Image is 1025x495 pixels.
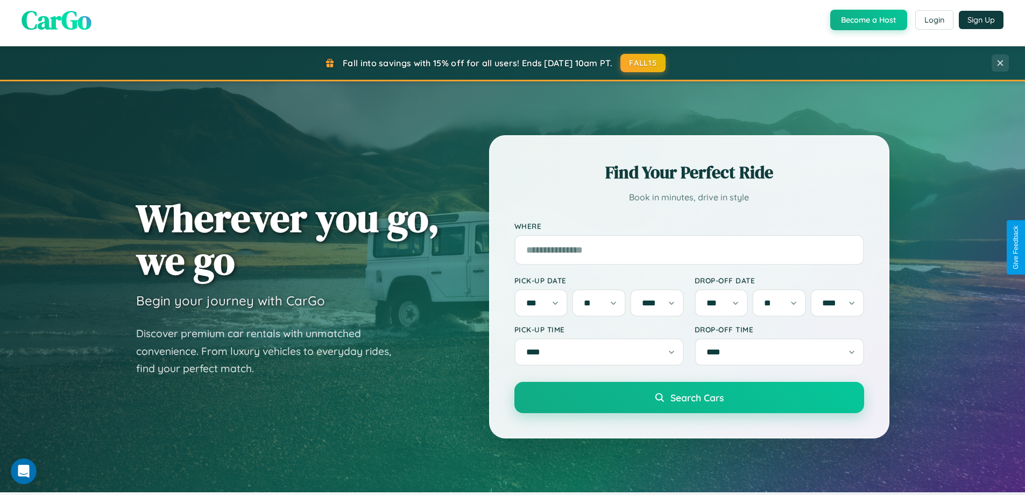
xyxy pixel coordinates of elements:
h1: Wherever you go, we go [136,197,440,282]
label: Drop-off Date [695,276,864,285]
label: Pick-up Date [514,276,684,285]
span: Search Cars [670,392,724,403]
p: Discover premium car rentals with unmatched convenience. From luxury vehicles to everyday rides, ... [136,325,405,378]
button: Login [915,10,953,30]
button: Become a Host [830,10,907,30]
p: Book in minutes, drive in style [514,190,864,205]
h2: Find Your Perfect Ride [514,161,864,184]
label: Pick-up Time [514,325,684,334]
button: Sign Up [959,11,1003,29]
label: Drop-off Time [695,325,864,334]
span: Fall into savings with 15% off for all users! Ends [DATE] 10am PT. [343,58,612,68]
div: Give Feedback [1012,226,1020,269]
button: Search Cars [514,382,864,413]
iframe: Intercom live chat [11,458,37,484]
label: Where [514,221,864,231]
h3: Begin your journey with CarGo [136,292,325,309]
span: CarGo [22,2,91,38]
button: FALL15 [620,54,666,72]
